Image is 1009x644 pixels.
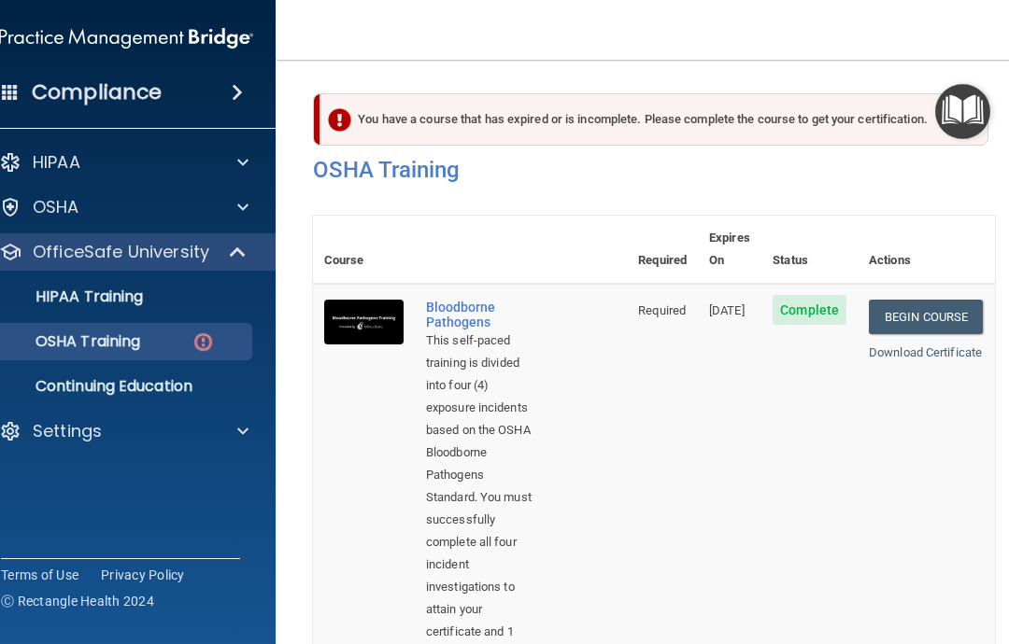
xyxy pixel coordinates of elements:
[33,151,80,174] p: HIPAA
[33,196,79,218] p: OSHA
[935,84,990,139] button: Open Resource Center
[32,79,162,105] h4: Compliance
[761,216,858,284] th: Status
[33,241,209,263] p: OfficeSafe University
[869,300,983,334] a: Begin Course
[869,345,982,359] a: Download Certificate
[1,592,154,610] span: Ⓒ Rectangle Health 2024
[313,157,995,183] h4: OSHA Training
[638,303,686,317] span: Required
[33,420,102,442] p: Settings
[313,216,415,284] th: Course
[192,330,215,354] img: danger-circle.6113f641.png
[426,300,533,329] a: Bloodborne Pathogens
[773,295,846,325] span: Complete
[1,566,78,584] a: Terms of Use
[627,216,698,284] th: Required
[858,216,995,284] th: Actions
[101,566,185,584] a: Privacy Policy
[328,108,351,132] img: exclamation-circle-solid-danger.72ef9ffc.png
[709,303,745,317] span: [DATE]
[698,216,761,284] th: Expires On
[320,93,988,146] div: You have a course that has expired or is incomplete. Please complete the course to get your certi...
